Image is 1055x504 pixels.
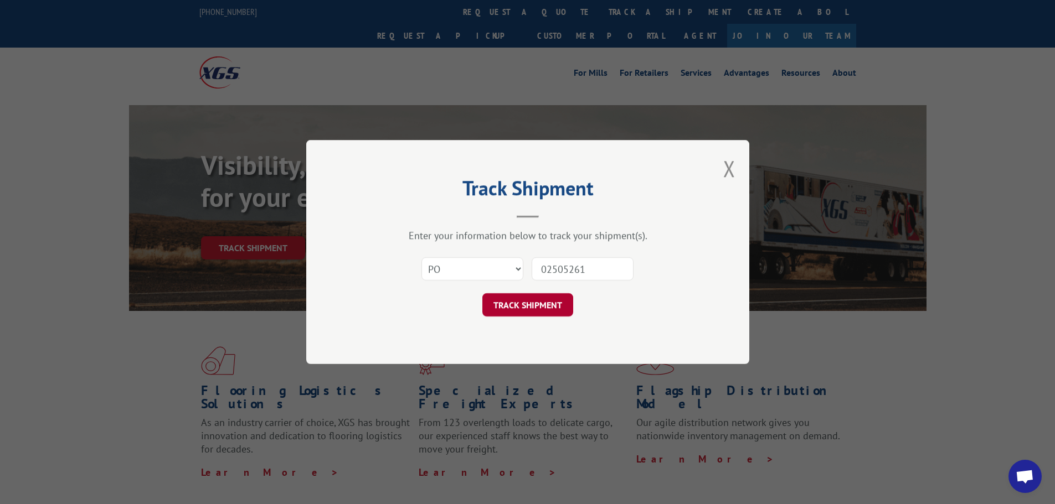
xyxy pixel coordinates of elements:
button: Close modal [723,154,735,183]
h2: Track Shipment [362,180,694,201]
a: Open chat [1008,460,1042,493]
button: TRACK SHIPMENT [482,293,573,316]
div: Enter your information below to track your shipment(s). [362,229,694,242]
input: Number(s) [532,257,634,280]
